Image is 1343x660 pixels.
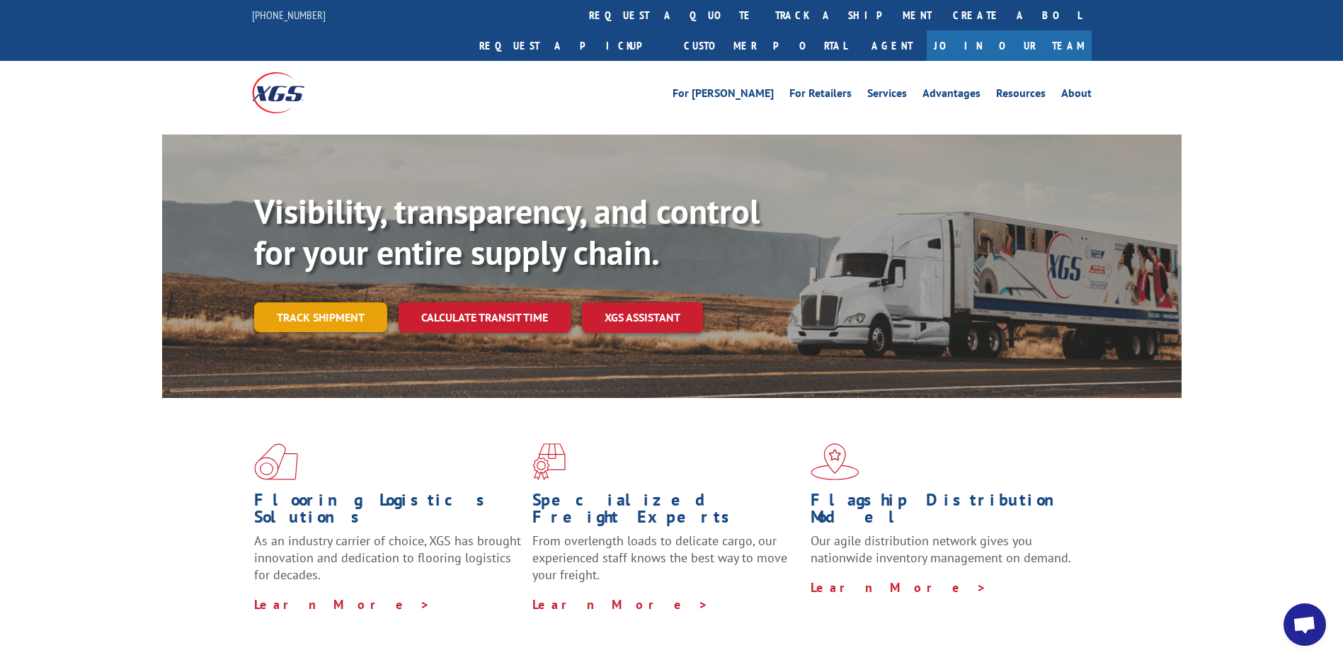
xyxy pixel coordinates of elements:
[673,30,857,61] a: Customer Portal
[1284,603,1326,646] div: Open chat
[252,8,326,22] a: [PHONE_NUMBER]
[996,88,1046,103] a: Resources
[254,491,522,533] h1: Flooring Logistics Solutions
[254,443,298,480] img: xgs-icon-total-supply-chain-intelligence-red
[811,579,987,596] a: Learn More >
[789,88,852,103] a: For Retailers
[399,302,571,333] a: Calculate transit time
[254,189,760,274] b: Visibility, transparency, and control for your entire supply chain.
[254,533,521,583] span: As an industry carrier of choice, XGS has brought innovation and dedication to flooring logistics...
[811,443,859,480] img: xgs-icon-flagship-distribution-model-red
[811,491,1078,533] h1: Flagship Distribution Model
[469,30,673,61] a: Request a pickup
[927,30,1092,61] a: Join Our Team
[532,533,800,596] p: From overlength loads to delicate cargo, our experienced staff knows the best way to move your fr...
[532,443,566,480] img: xgs-icon-focused-on-flooring-red
[254,596,430,613] a: Learn More >
[1061,88,1092,103] a: About
[673,88,774,103] a: For [PERSON_NAME]
[867,88,907,103] a: Services
[811,533,1071,566] span: Our agile distribution network gives you nationwide inventory management on demand.
[532,596,709,613] a: Learn More >
[922,88,981,103] a: Advantages
[857,30,927,61] a: Agent
[582,302,703,333] a: XGS ASSISTANT
[254,302,387,332] a: Track shipment
[532,491,800,533] h1: Specialized Freight Experts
